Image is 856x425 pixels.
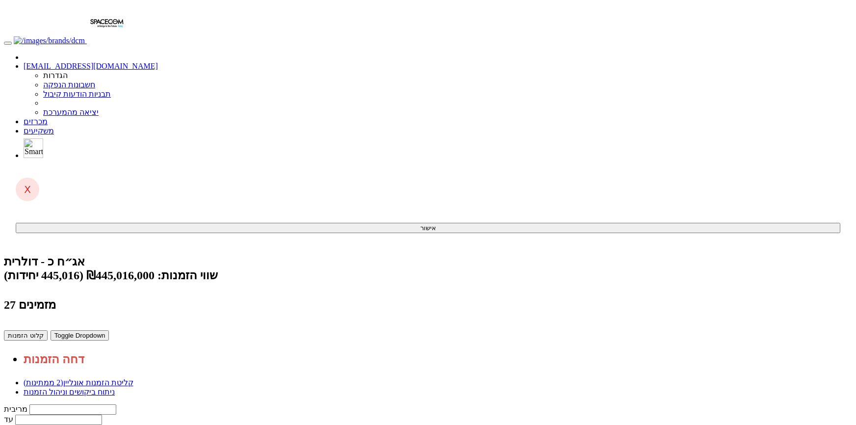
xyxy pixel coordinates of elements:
a: משקיעים [24,127,54,135]
img: /images/brands/dcm [14,36,85,45]
div: חלל-תקשורת בע"מ - אג״ח (כ - דולרית) - הנפקה לציבור [4,255,852,268]
a: דחה הזמנות [24,353,84,366]
img: SmartBull Logo [24,138,43,158]
button: Toggle Dropdown [51,330,109,341]
button: אישור [16,223,840,233]
div: שווי הזמנות: ₪445,016,000 (445,016 יחידות) [4,268,852,282]
label: עד [4,415,13,424]
a: קליטת הזמנות אונליין(2 ממתינות) [24,378,133,387]
a: חשבונות הנפקה [43,80,95,89]
a: מכרזים [24,117,48,126]
h4: 27 מזמינים [4,298,852,312]
li: הגדרות [43,71,852,80]
button: קלוט הזמנות [4,330,48,341]
label: מריבית [4,405,27,413]
span: X [24,184,31,195]
img: Auction Logo [87,4,126,43]
a: [EMAIL_ADDRESS][DOMAIN_NAME] [24,62,158,70]
span: (2 ממתינות) [24,378,63,387]
a: יציאה מהמערכת [43,108,99,116]
span: Toggle Dropdown [54,332,105,339]
a: ניתוח ביקושים וניהול הזמנות [24,388,115,396]
a: תבניות הודעות קיבול [43,90,111,98]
